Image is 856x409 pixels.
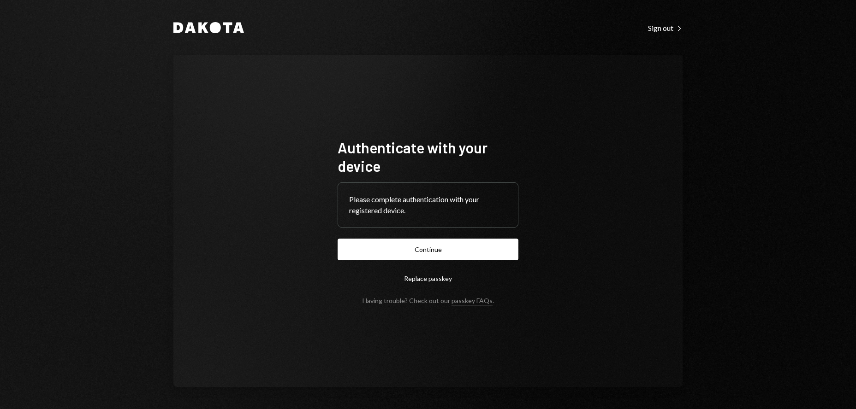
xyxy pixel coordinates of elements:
[363,297,494,304] div: Having trouble? Check out our .
[349,194,507,216] div: Please complete authentication with your registered device.
[338,138,518,175] h1: Authenticate with your device
[338,239,518,260] button: Continue
[338,268,518,289] button: Replace passkey
[648,23,683,33] div: Sign out
[452,297,493,305] a: passkey FAQs
[648,23,683,33] a: Sign out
